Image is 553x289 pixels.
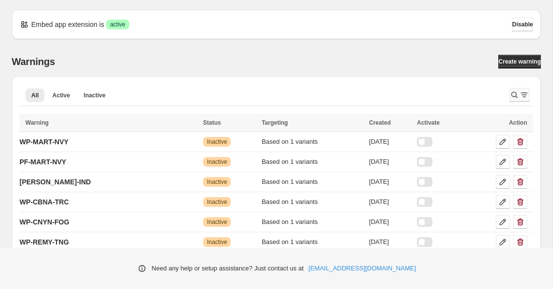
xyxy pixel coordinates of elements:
[31,20,104,29] p: Embed app extension is
[369,157,411,167] div: [DATE]
[20,197,69,207] p: WP-CBNA-TRC
[510,88,529,102] button: Search and filter results
[262,217,363,227] div: Based on 1 variants
[262,157,363,167] div: Based on 1 variants
[20,137,68,147] p: WP-MART-NVY
[498,55,541,68] a: Create warning
[207,218,227,226] span: Inactive
[262,119,288,126] span: Targeting
[20,157,66,167] p: PF-MART-NVY
[20,214,69,230] a: WP-CNYN-FOG
[20,194,69,210] a: WP-CBNA-TRC
[369,237,411,247] div: [DATE]
[509,119,527,126] span: Action
[203,119,221,126] span: Status
[207,138,227,146] span: Inactive
[20,217,69,227] p: WP-CNYN-FOG
[308,264,416,273] a: [EMAIL_ADDRESS][DOMAIN_NAME]
[369,119,391,126] span: Created
[20,154,66,170] a: PF-MART-NVY
[369,217,411,227] div: [DATE]
[25,119,49,126] span: Warning
[369,137,411,147] div: [DATE]
[262,237,363,247] div: Based on 1 variants
[20,237,69,247] p: WP-REMY-TNG
[262,137,363,147] div: Based on 1 variants
[207,198,227,206] span: Inactive
[20,234,69,250] a: WP-REMY-TNG
[369,177,411,187] div: [DATE]
[31,91,39,99] span: All
[417,119,440,126] span: Activate
[207,238,227,246] span: Inactive
[110,21,125,28] span: active
[20,177,91,187] p: [PERSON_NAME]-IND
[20,134,68,150] a: WP-MART-NVY
[262,177,363,187] div: Based on 1 variants
[262,197,363,207] div: Based on 1 variants
[512,18,533,31] button: Disable
[207,178,227,186] span: Inactive
[52,91,70,99] span: Active
[369,197,411,207] div: [DATE]
[83,91,105,99] span: Inactive
[20,174,91,190] a: [PERSON_NAME]-IND
[207,158,227,166] span: Inactive
[12,56,55,67] h2: Warnings
[512,21,533,28] span: Disable
[498,58,541,66] span: Create warning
